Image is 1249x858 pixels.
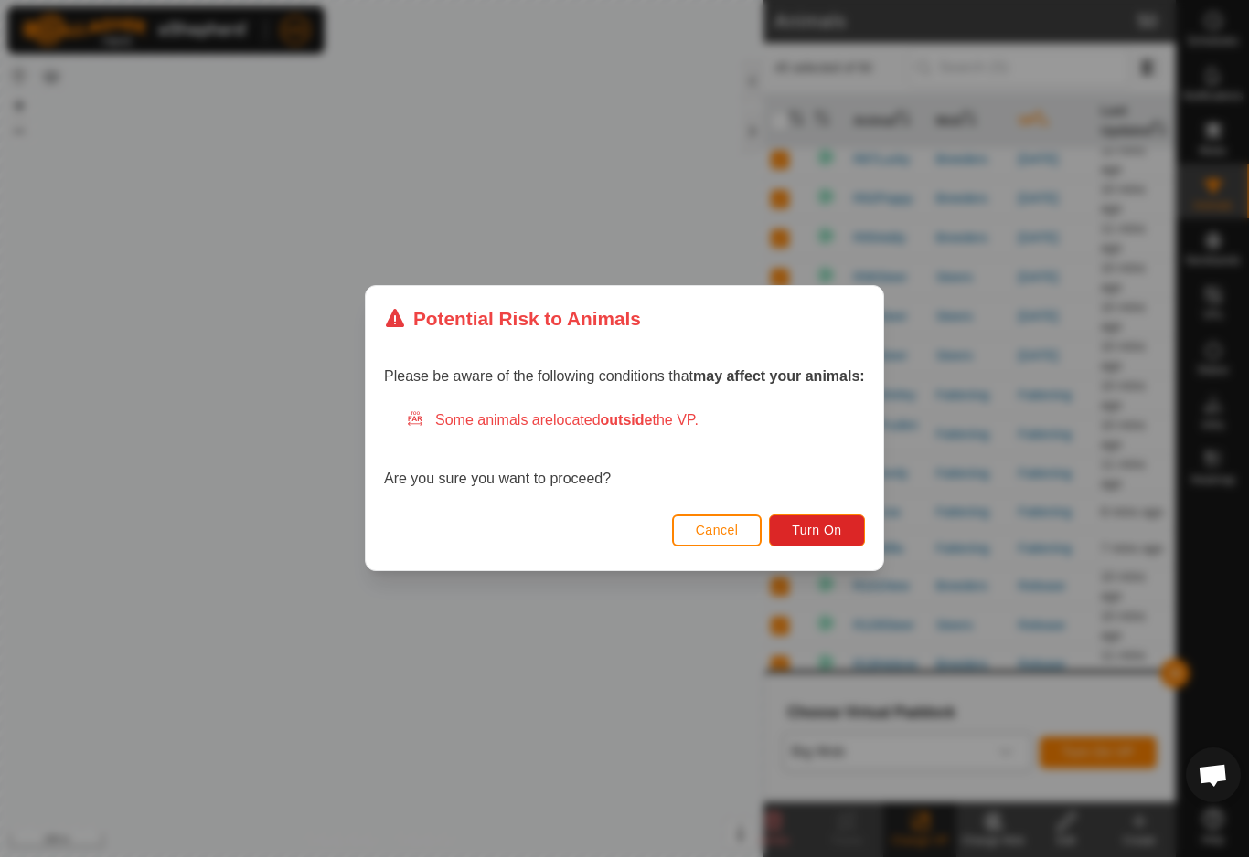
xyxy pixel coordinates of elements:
[406,410,865,432] div: Some animals are
[793,524,842,538] span: Turn On
[770,515,865,547] button: Turn On
[384,369,865,385] span: Please be aware of the following conditions that
[384,410,865,491] div: Are you sure you want to proceed?
[693,369,865,385] strong: may affect your animals:
[672,515,763,547] button: Cancel
[601,413,653,429] strong: outside
[553,413,699,429] span: located the VP.
[696,524,739,538] span: Cancel
[1186,748,1241,803] div: Open chat
[384,305,641,334] div: Potential Risk to Animals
